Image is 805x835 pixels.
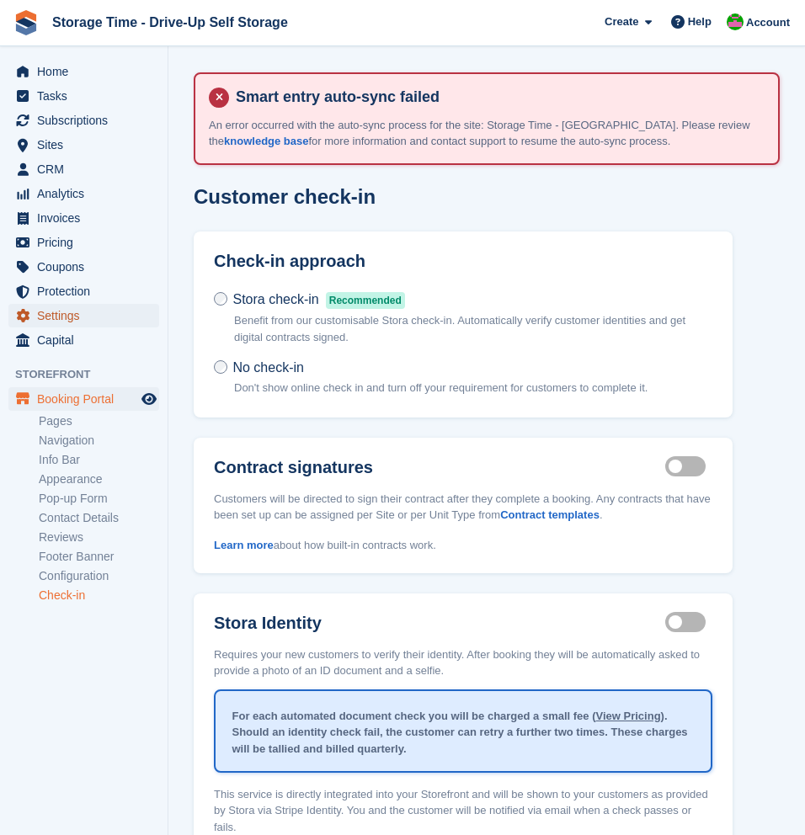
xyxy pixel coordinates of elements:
span: Home [37,60,138,83]
a: Footer Banner [39,549,159,565]
a: menu [8,109,159,132]
p: An error occurred with the auto-sync process for the site: Storage Time - [GEOGRAPHIC_DATA]. Plea... [209,117,765,150]
span: Create [605,13,638,30]
a: menu [8,328,159,352]
span: CRM [37,157,138,181]
a: Preview store [139,389,159,409]
a: menu [8,157,159,181]
a: Contact Details [39,510,159,526]
div: For each automated document check you will be charged a small fee ( ). Should an identity check f... [216,694,711,771]
a: menu [8,387,159,411]
span: Stora check-in [232,292,318,306]
input: Stora check-inRecommended Benefit from our customisable Stora check-in. Automatically verify cust... [214,292,227,306]
a: Storage Time - Drive-Up Self Storage [45,8,295,36]
span: Subscriptions [37,109,138,132]
span: No check-in [232,360,303,375]
span: Invoices [37,206,138,230]
input: No check-in Don't show online check in and turn off your requirement for customers to complete it. [214,360,227,374]
span: Account [746,14,790,31]
img: stora-icon-8386f47178a22dfd0bd8f6a31ec36ba5ce8667c1dd55bd0f319d3a0aa187defe.svg [13,10,39,35]
p: Customers will be directed to sign their contract after they complete a booking. Any contracts th... [214,481,712,524]
a: Learn more [214,539,274,551]
p: about how built-in contracts work. [214,527,712,554]
a: menu [8,182,159,205]
span: Booking Portal [37,387,138,411]
a: knowledge base [224,135,308,147]
h4: Smart entry auto-sync failed [229,88,765,107]
a: Reviews [39,529,159,545]
a: Appearance [39,471,159,487]
a: menu [8,133,159,157]
a: menu [8,279,159,303]
span: Storefront [15,366,168,383]
a: Pages [39,413,159,429]
span: Sites [37,133,138,157]
a: menu [8,304,159,327]
span: Coupons [37,255,138,279]
span: Protection [37,279,138,303]
a: Pop-up Form [39,491,159,507]
label: Integrated contract signing enabled [665,465,712,467]
a: menu [8,206,159,230]
a: Navigation [39,433,159,449]
a: menu [8,231,159,254]
a: menu [8,60,159,83]
a: menu [8,255,159,279]
span: Settings [37,304,138,327]
p: Benefit from our customisable Stora check-in. Automatically verify customer identities and get di... [234,312,712,345]
h2: Check-in approach [214,252,712,271]
label: Stora Identity [214,614,665,633]
label: Contract signatures [214,458,665,477]
span: Help [688,13,712,30]
span: Analytics [37,182,138,205]
a: Info Bar [39,452,159,468]
h1: Customer check-in [194,185,376,208]
label: Identity proof enabled [665,620,712,623]
img: Saeed [727,13,744,30]
span: Pricing [37,231,138,254]
span: Capital [37,328,138,352]
span: Recommended [326,292,405,309]
a: menu [8,84,159,108]
span: Tasks [37,84,138,108]
a: Contract templates [500,508,600,521]
a: Check-in [39,588,159,604]
p: Requires your new customers to verify their identity. After booking they will be automatically as... [214,636,712,679]
a: View Pricing [596,710,661,722]
a: Configuration [39,568,159,584]
p: Don't show online check in and turn off your requirement for customers to complete it. [234,380,648,396]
